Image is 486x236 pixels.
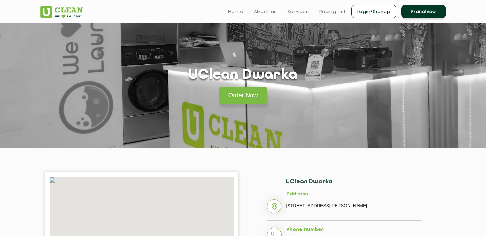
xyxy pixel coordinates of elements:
[254,8,277,15] a: About us
[286,227,422,233] h5: Phone Number
[228,8,243,15] a: Home
[401,5,446,18] a: Franchise
[286,192,422,197] h5: Address
[286,178,422,192] h2: UClean Dwarka
[287,8,309,15] a: Services
[286,201,422,210] p: [STREET_ADDRESS][PERSON_NAME]
[219,87,267,104] a: Order Now
[351,5,396,18] a: Login/Signup
[189,67,297,83] h1: UClean Dwarka
[319,8,346,15] a: Pricing List
[40,6,83,18] img: UClean Laundry and Dry Cleaning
